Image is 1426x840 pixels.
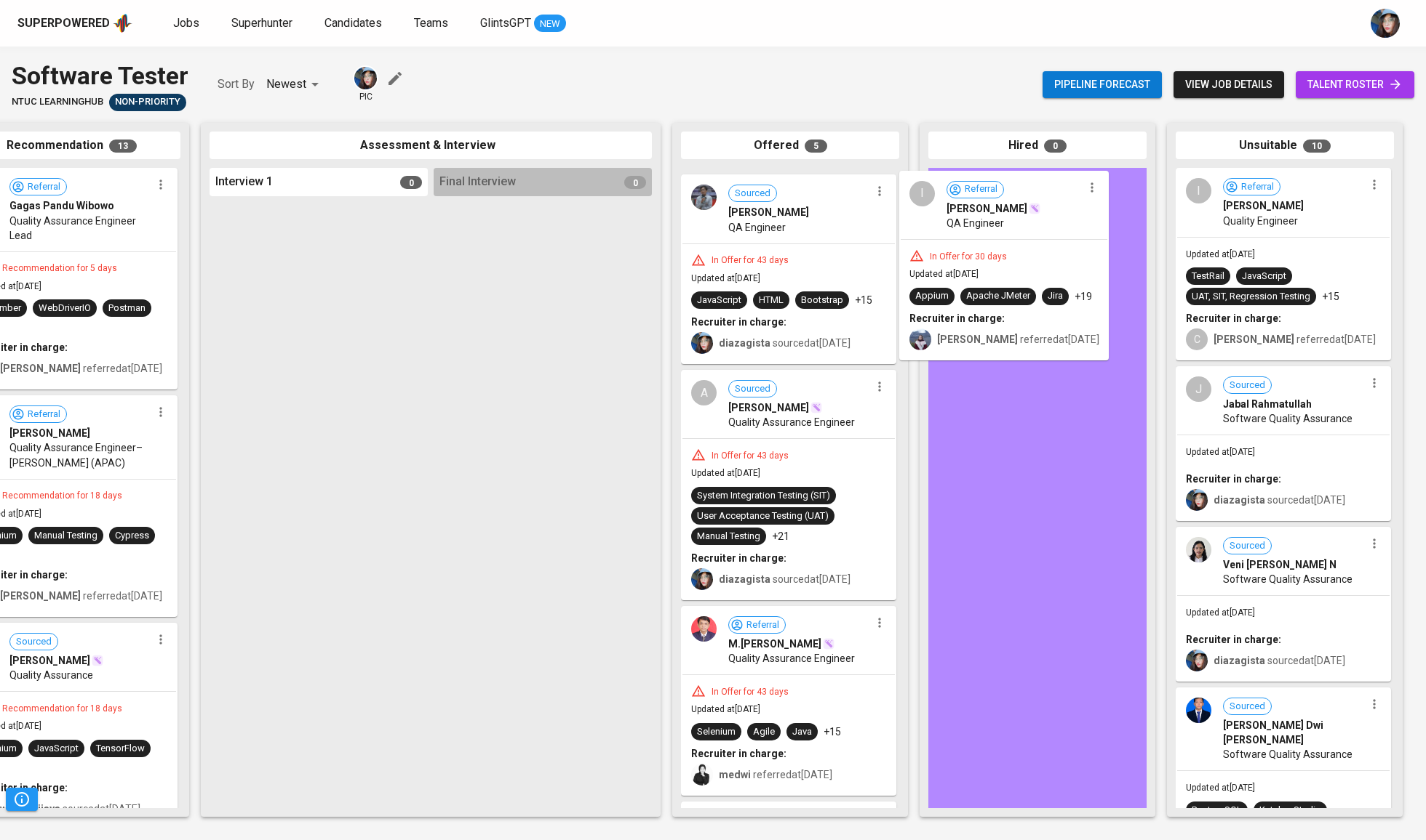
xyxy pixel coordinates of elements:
[12,58,188,94] div: Software Tester
[324,16,382,30] span: Candidates
[231,16,292,30] span: Superhunter
[624,176,646,189] span: 0
[113,12,132,34] img: app logo
[681,132,899,160] div: Offered
[353,65,378,103] div: pic
[12,95,103,109] span: NTUC LearningHub
[1054,76,1150,94] span: Pipeline forecast
[1044,140,1067,153] span: 0
[210,132,652,160] div: Assessment & Interview
[1185,76,1272,94] span: view job details
[173,16,199,30] span: Jobs
[480,15,566,33] a: GlintsGPT NEW
[109,95,186,109] span: Non-Priority
[480,16,531,30] span: GlintsGPT
[414,15,451,33] a: Teams
[1303,140,1331,153] span: 10
[805,140,827,153] span: 5
[354,67,377,89] img: diazagista@glints.com
[109,94,186,111] div: Sufficient Talents in Pipeline
[1371,9,1400,38] img: diazagista@glints.com
[6,788,38,811] button: Pipeline Triggers
[928,132,1147,160] div: Hired
[266,76,306,93] p: Newest
[109,140,137,153] span: 13
[173,15,202,33] a: Jobs
[17,12,132,34] a: Superpoweredapp logo
[414,16,448,30] span: Teams
[1176,132,1394,160] div: Unsuitable
[218,76,255,93] p: Sort By
[1307,76,1403,94] span: talent roster
[231,15,295,33] a: Superhunter
[215,174,273,190] span: Interview 1
[1043,71,1162,98] button: Pipeline forecast
[1174,71,1284,98] button: view job details
[1296,71,1414,98] a: talent roster
[400,176,422,189] span: 0
[324,15,385,33] a: Candidates
[266,71,324,98] div: Newest
[439,174,516,190] span: Final Interview
[17,15,110,32] div: Superpowered
[534,17,566,31] span: NEW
